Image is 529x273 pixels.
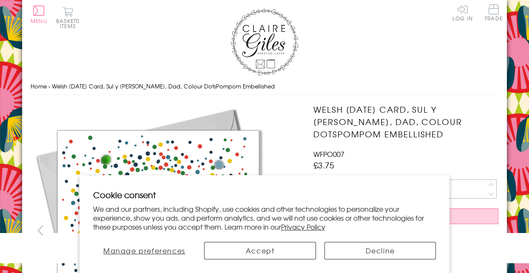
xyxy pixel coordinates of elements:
button: Accept [204,242,316,259]
span: Menu [31,17,47,25]
span: Welsh [DATE] Card, Sul y [PERSON_NAME], Dad, Colour DotsPompom Embellished [52,82,275,90]
button: Menu [31,6,47,23]
span: £3.75 [313,159,334,171]
span: Manage preferences [103,245,185,256]
nav: breadcrumbs [31,78,498,95]
a: Privacy Policy [281,222,325,232]
span: WFPO007 [313,149,344,159]
a: Trade [485,4,503,23]
button: Decline [324,242,436,259]
span: Trade [485,4,503,21]
a: Log In [452,4,473,21]
h1: Welsh [DATE] Card, Sul y [PERSON_NAME], Dad, Colour DotsPompom Embellished [313,103,498,140]
button: Basket0 items [56,7,80,28]
button: Manage preferences [93,242,196,259]
img: Claire Giles Greetings Cards [230,9,299,76]
span: 0 items [60,17,80,30]
a: Home [31,82,47,90]
span: › [48,82,50,90]
button: prev [31,221,50,240]
h2: Cookie consent [93,189,436,201]
p: We and our partners, including Shopify, use cookies and other technologies to personalize your ex... [93,205,436,231]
